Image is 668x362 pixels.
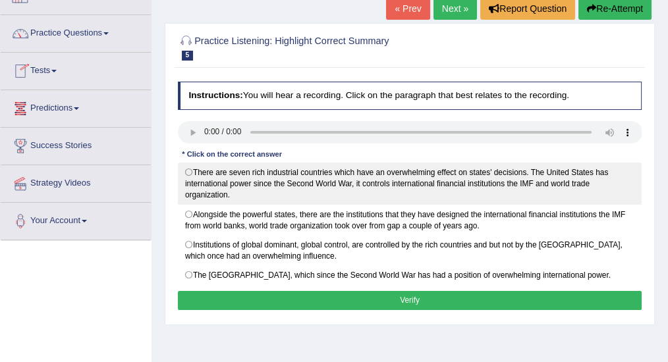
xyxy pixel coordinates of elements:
[178,149,287,160] div: * Click on the correct answer
[178,291,642,310] button: Verify
[1,165,151,198] a: Strategy Videos
[1,90,151,123] a: Predictions
[1,203,151,236] a: Your Account
[1,53,151,86] a: Tests
[178,235,642,266] label: Institutions of global dominant, global control, are controlled by the rich countries and but not...
[178,82,642,109] h4: You will hear a recording. Click on the paragraph that best relates to the recording.
[1,15,151,48] a: Practice Questions
[178,163,642,205] label: There are seven rich industrial countries which have an overwhelming effect on states' decisions....
[178,265,642,285] label: The [GEOGRAPHIC_DATA], which since the Second World War has had a position of overwhelming intern...
[178,33,466,61] h2: Practice Listening: Highlight Correct Summary
[178,204,642,235] label: Alongside the powerful states, there are the institutions that they have designed the internation...
[182,51,194,61] span: 5
[188,90,242,100] b: Instructions:
[1,128,151,161] a: Success Stories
